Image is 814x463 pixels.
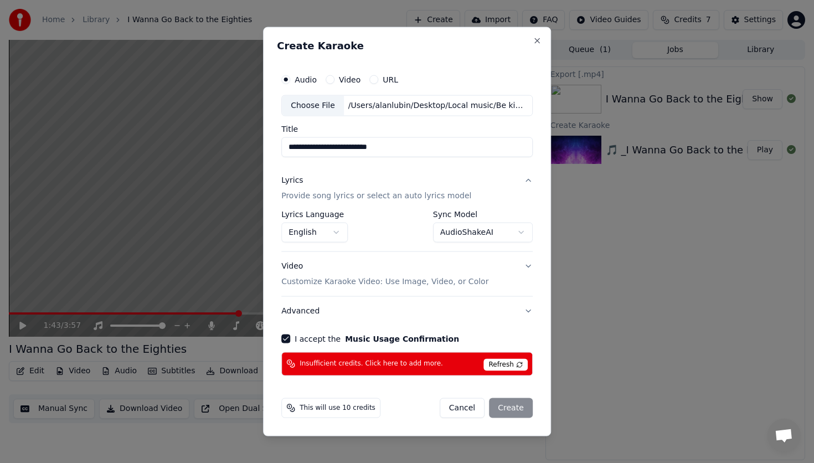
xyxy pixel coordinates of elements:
[281,210,533,251] div: LyricsProvide song lyrics or select an auto lyrics model
[281,296,533,325] button: Advanced
[277,41,537,51] h2: Create Karaoke
[281,261,488,287] div: Video
[281,125,533,133] label: Title
[281,252,533,296] button: VideoCustomize Karaoke Video: Use Image, Video, or Color
[281,191,471,202] p: Provide song lyrics or select an auto lyrics model
[281,166,533,210] button: LyricsProvide song lyrics or select an auto lyrics model
[281,210,348,218] label: Lyrics Language
[433,210,533,218] label: Sync Model
[344,100,532,111] div: /Users/alanlubin/Desktop/Local music/Be kind To your Grandparents.wav
[295,76,317,84] label: Audio
[300,359,443,368] span: Insufficient credits. Click here to add more.
[383,76,398,84] label: URL
[281,276,488,287] p: Customize Karaoke Video: Use Image, Video, or Color
[282,96,344,116] div: Choose File
[300,403,375,412] span: This will use 10 credits
[483,358,527,371] span: Refresh
[339,76,360,84] label: Video
[281,175,303,186] div: Lyrics
[295,335,459,342] label: I accept the
[345,335,459,342] button: I accept the
[440,398,485,418] button: Cancel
